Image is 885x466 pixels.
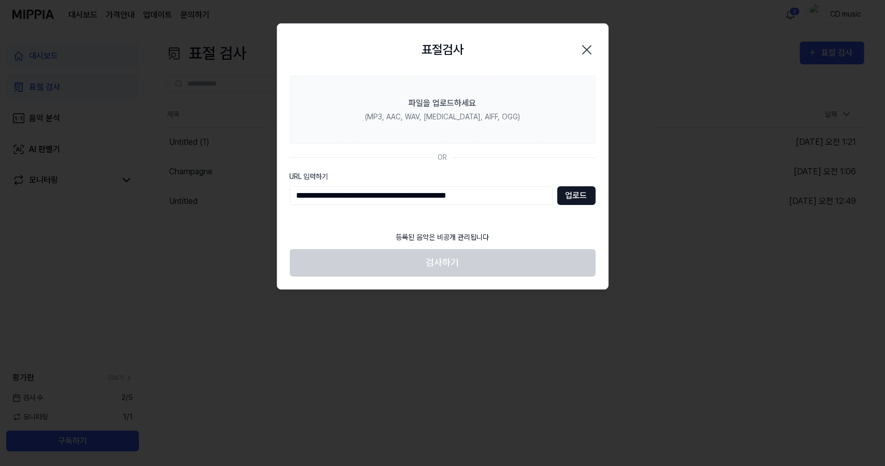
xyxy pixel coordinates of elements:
label: URL 입력하기 [290,171,596,182]
div: 등록된 음악은 비공개 관리됩니다 [390,226,496,249]
div: OR [438,152,447,163]
h2: 표절검사 [422,40,464,59]
div: (MP3, AAC, WAV, [MEDICAL_DATA], AIFF, OGG) [365,112,520,122]
div: 파일을 업로드하세요 [409,97,476,109]
button: 업로드 [557,186,596,205]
